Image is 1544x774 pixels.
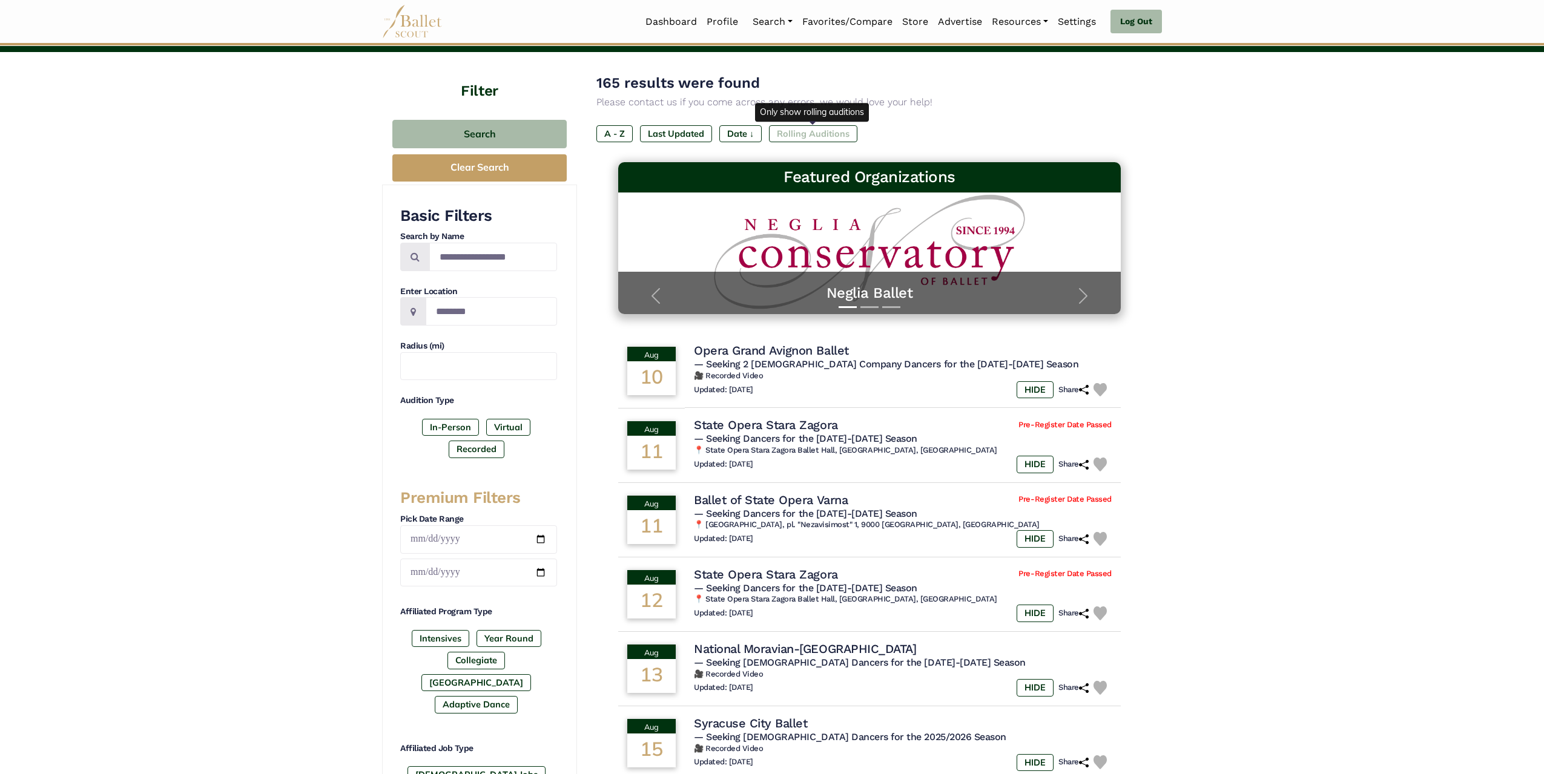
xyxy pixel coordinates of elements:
label: Virtual [486,419,530,436]
label: A - Z [596,125,633,142]
label: Recorded [449,441,504,458]
a: Resources [987,9,1053,34]
a: Favorites/Compare [797,9,897,34]
button: Slide 1 [839,300,857,314]
h6: 📍 State Opera Stara Zagora Ballet Hall, [GEOGRAPHIC_DATA], [GEOGRAPHIC_DATA] [694,594,1112,605]
label: In-Person [422,419,479,436]
div: Aug [627,644,676,659]
h4: Search by Name [400,231,557,243]
div: 11 [627,436,676,470]
div: 10 [627,361,676,395]
h6: Updated: [DATE] [694,385,753,395]
a: Search [748,9,797,34]
h4: Syracuse City Ballet [694,715,807,731]
label: Date ↓ [719,125,762,142]
label: Last Updated [640,125,712,142]
div: 15 [627,733,676,767]
h4: Pick Date Range [400,513,557,525]
h4: Radius (mi) [400,340,557,352]
div: Only show rolling auditions [755,103,869,121]
h6: Share [1058,757,1089,767]
h6: 📍 State Opera Stara Zagora Ballet Hall, [GEOGRAPHIC_DATA], [GEOGRAPHIC_DATA] [694,445,1112,456]
div: Aug [627,347,676,361]
label: Adaptive Dance [435,696,518,713]
a: Dashboard [641,9,702,34]
button: Slide 2 [860,300,879,314]
input: Search by names... [429,243,557,271]
div: Aug [627,496,676,510]
h4: Affiliated Program Type [400,606,557,618]
label: [GEOGRAPHIC_DATA] [421,674,531,691]
button: Search [392,120,567,148]
h4: Audition Type [400,395,557,407]
h6: Updated: [DATE] [694,608,753,618]
h4: Ballet of State Opera Varna [694,492,848,508]
label: Rolling Auditions [769,125,857,142]
h6: 🎥 Recorded Video [694,744,1112,754]
h6: Share [1058,608,1089,618]
a: Settings [1053,9,1101,34]
label: HIDE [1017,530,1054,547]
h4: Affiliated Job Type [400,743,557,755]
label: HIDE [1017,605,1054,621]
h6: Updated: [DATE] [694,459,753,470]
div: Aug [627,570,676,585]
a: Store [897,9,933,34]
label: Intensives [412,630,469,647]
span: — Seeking 2 [DEMOGRAPHIC_DATA] Company Dancers for the [DATE]-[DATE] Season [694,358,1078,370]
h6: Share [1058,534,1089,544]
a: Advertise [933,9,987,34]
h6: Updated: [DATE] [694,757,753,767]
button: Clear Search [392,154,567,182]
span: — Seeking [DEMOGRAPHIC_DATA] Dancers for the [DATE]-[DATE] Season [694,657,1026,668]
h4: National Moravian-[GEOGRAPHIC_DATA] [694,641,916,657]
div: Aug [627,421,676,436]
a: Neglia BalletYEAR-ROUND APPLICATIONS OPEN Discover the difference of year-round training at [PERS... [630,205,1109,302]
h6: Updated: [DATE] [694,534,753,544]
h4: Filter [382,52,577,102]
a: Profile [702,9,743,34]
span: — Seeking Dancers for the [DATE]-[DATE] Season [694,582,917,594]
h4: Opera Grand Avignon Ballet [694,343,849,358]
div: Aug [627,719,676,733]
h6: Share [1058,385,1089,395]
h5: Neglia Ballet [630,205,1109,224]
label: Collegiate [447,652,505,669]
h6: 🎥 Recorded Video [694,371,1112,381]
h4: State Opera Stara Zagora [694,417,837,433]
label: HIDE [1017,679,1054,696]
label: HIDE [1017,754,1054,771]
p: Please contact us if you come across any errors, we would love your help! [596,94,1143,110]
label: HIDE [1017,381,1054,398]
button: Slide 3 [882,300,900,314]
h3: Basic Filters [400,206,557,226]
span: — Seeking Dancers for the [DATE]-[DATE] Season [694,433,917,444]
span: Pre-Register Date Passed [1018,494,1111,505]
h6: Share [1058,459,1089,470]
a: Neglia Ballet [630,284,1109,303]
label: Year Round [477,630,541,647]
a: Log Out [1110,10,1162,34]
h6: Updated: [DATE] [694,683,753,693]
h3: Premium Filters [400,488,557,508]
h3: Featured Organizations [628,167,1111,188]
div: 13 [627,659,676,693]
span: — Seeking Dancers for the [DATE]-[DATE] Season [694,508,917,519]
h6: 🎥 Recorded Video [694,669,1112,680]
span: 165 results were found [596,74,760,91]
input: Location [426,297,557,326]
h4: Enter Location [400,286,557,298]
h4: State Opera Stara Zagora [694,566,837,582]
div: 12 [627,585,676,618]
div: 11 [627,510,676,544]
h6: 📍 [GEOGRAPHIC_DATA], pl. "Nezavisimost" 1, 9000 [GEOGRAPHIC_DATA], [GEOGRAPHIC_DATA] [694,520,1112,530]
span: Pre-Register Date Passed [1018,420,1111,430]
span: — Seeking [DEMOGRAPHIC_DATA] Dancers for the 2025/2026 Season [694,731,1006,743]
span: Pre-Register Date Passed [1018,569,1111,579]
label: HIDE [1017,456,1054,473]
h6: Share [1058,683,1089,693]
